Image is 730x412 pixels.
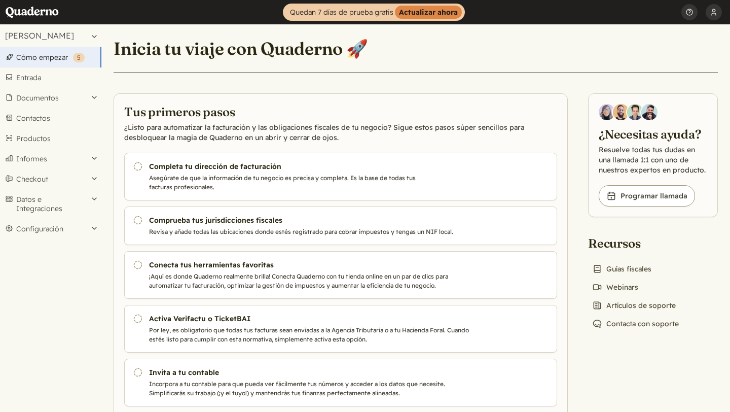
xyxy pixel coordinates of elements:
img: Jairo Fumero, Account Executive at Quaderno [613,104,629,120]
h3: Completa tu dirección de facturación [149,161,481,171]
h1: Inicia tu viaje con Quaderno 🚀 [114,38,368,59]
p: Asegúrate de que la información de tu negocio es precisa y completa. Es la base de todas tus fact... [149,174,481,192]
strong: Actualizar ahora [395,6,462,19]
h2: Tus primeros pasos [124,104,557,120]
a: Contacta con soporte [588,317,683,331]
p: ¿Listo para automatizar la facturación y las obligaciones fiscales de tu negocio? Sigue estos pas... [124,122,557,143]
a: Activa Verifactu o TicketBAI Por ley, es obligatorio que todas tus facturas sean enviadas a la Ag... [124,305,557,353]
h3: Invita a tu contable [149,367,481,377]
img: Ivo Oltmans, Business Developer at Quaderno [627,104,643,120]
p: Revisa y añade todas las ubicaciones donde estés registrado para cobrar impuestos y tengas un NIF... [149,227,481,236]
a: Invita a tu contable Incorpora a tu contable para que pueda ver fácilmente tus números y acceder ... [124,359,557,406]
h3: Comprueba tus jurisdicciones fiscales [149,215,481,225]
img: Diana Carrasco, Account Executive at Quaderno [599,104,615,120]
a: Conecta tus herramientas favoritas ¡Aquí es donde Quaderno realmente brilla! Conecta Quaderno con... [124,251,557,299]
h2: ¿Necesitas ayuda? [599,126,707,143]
a: Webinars [588,280,642,294]
p: Incorpora a tu contable para que pueda ver fácilmente tus números y acceder a los datos que neces... [149,380,481,398]
a: Comprueba tus jurisdicciones fiscales Revisa y añade todas las ubicaciones donde estés registrado... [124,207,557,245]
span: 5 [77,54,81,61]
a: Completa tu dirección de facturación Asegúrate de que la información de tu negocio es precisa y c... [124,153,557,200]
h3: Conecta tus herramientas favoritas [149,260,481,270]
img: Javier Rubio, DevRel at Quaderno [641,104,658,120]
a: Guías fiscales [588,262,655,276]
p: Resuelve todas tus dudas en una llamada 1:1 con uno de nuestros expertos en producto. [599,145,707,175]
a: Programar llamada [599,185,695,207]
p: ¡Aquí es donde Quaderno realmente brilla! Conecta Quaderno con tu tienda online en un par de clic... [149,272,481,290]
p: Por ley, es obligatorio que todas tus facturas sean enviadas a la Agencia Tributaria o a tu Hacie... [149,326,481,344]
a: Quedan 7 días de prueba gratisActualizar ahora [283,4,465,21]
h2: Recursos [588,235,683,252]
h3: Activa Verifactu o TicketBAI [149,314,481,324]
a: Artículos de soporte [588,298,680,313]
